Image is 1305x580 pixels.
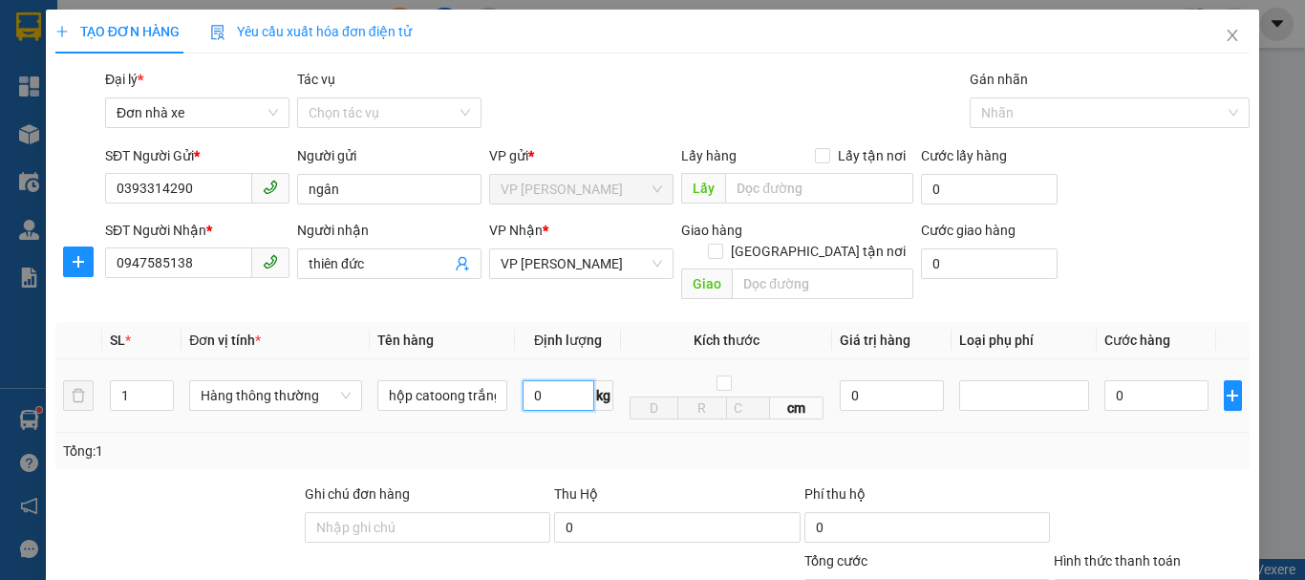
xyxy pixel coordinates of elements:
[55,24,180,39] span: TẠO ĐƠN HÀNG
[952,322,1097,359] th: Loại phụ phí
[212,56,367,76] strong: PHIẾU GỬI HÀNG
[554,486,598,502] span: Thu Hộ
[55,25,69,38] span: plus
[377,380,507,411] input: VD: Bàn, Ghế
[681,269,732,299] span: Giao
[921,174,1058,204] input: Cước lấy hàng
[804,483,1050,512] div: Phí thu hộ
[1054,553,1181,569] label: Hình thức thanh toán
[305,512,550,543] input: Ghi chú đơn hàng
[63,380,94,411] button: delete
[297,220,481,241] div: Người nhận
[201,381,351,410] span: Hàng thông thường
[830,145,913,166] span: Lấy tận nơi
[24,30,114,119] img: logo
[110,333,125,348] span: SL
[804,553,867,569] span: Tổng cước
[297,145,481,166] div: Người gửi
[210,24,412,39] span: Yêu cầu xuất hóa đơn điện tử
[1225,388,1241,403] span: plus
[970,72,1028,87] label: Gán nhãn
[105,145,289,166] div: SĐT Người Gửi
[694,333,759,348] span: Kích thước
[921,248,1058,279] input: Cước giao hàng
[681,173,725,204] span: Lấy
[189,333,261,348] span: Đơn vị tính
[227,80,352,95] strong: Hotline : 0889 23 23 23
[681,148,737,163] span: Lấy hàng
[1225,28,1240,43] span: close
[117,98,278,127] span: Đơn nhà xe
[726,397,770,419] input: C
[770,397,824,419] span: cm
[501,175,662,204] span: VP Linh Đàm
[160,32,419,53] strong: CÔNG TY TNHH VĨNH QUANG
[263,180,278,195] span: phone
[732,269,913,299] input: Dọc đường
[681,223,742,238] span: Giao hàng
[105,72,143,87] span: Đại lý
[840,333,910,348] span: Giá trị hàng
[501,249,662,278] span: VP LÊ HỒNG PHONG
[489,223,543,238] span: VP Nhận
[723,241,913,262] span: [GEOGRAPHIC_DATA] tận nơi
[630,397,678,419] input: D
[1224,380,1242,411] button: plus
[921,223,1016,238] label: Cước giao hàng
[204,98,374,117] strong: : [DOMAIN_NAME]
[64,254,93,269] span: plus
[489,145,674,166] div: VP gửi
[455,256,470,271] span: user-add
[1104,333,1170,348] span: Cước hàng
[725,173,913,204] input: Dọc đường
[305,486,410,502] label: Ghi chú đơn hàng
[1206,10,1259,63] button: Close
[921,148,1007,163] label: Cước lấy hàng
[677,397,726,419] input: R
[204,101,249,116] span: Website
[105,220,289,241] div: SĐT Người Nhận
[63,247,94,277] button: plus
[534,333,602,348] span: Định lượng
[297,72,335,87] label: Tác vụ
[377,333,434,348] span: Tên hàng
[840,380,944,411] input: 0
[63,440,505,462] div: Tổng: 1
[263,254,278,269] span: phone
[210,25,225,40] img: icon
[594,380,613,411] span: kg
